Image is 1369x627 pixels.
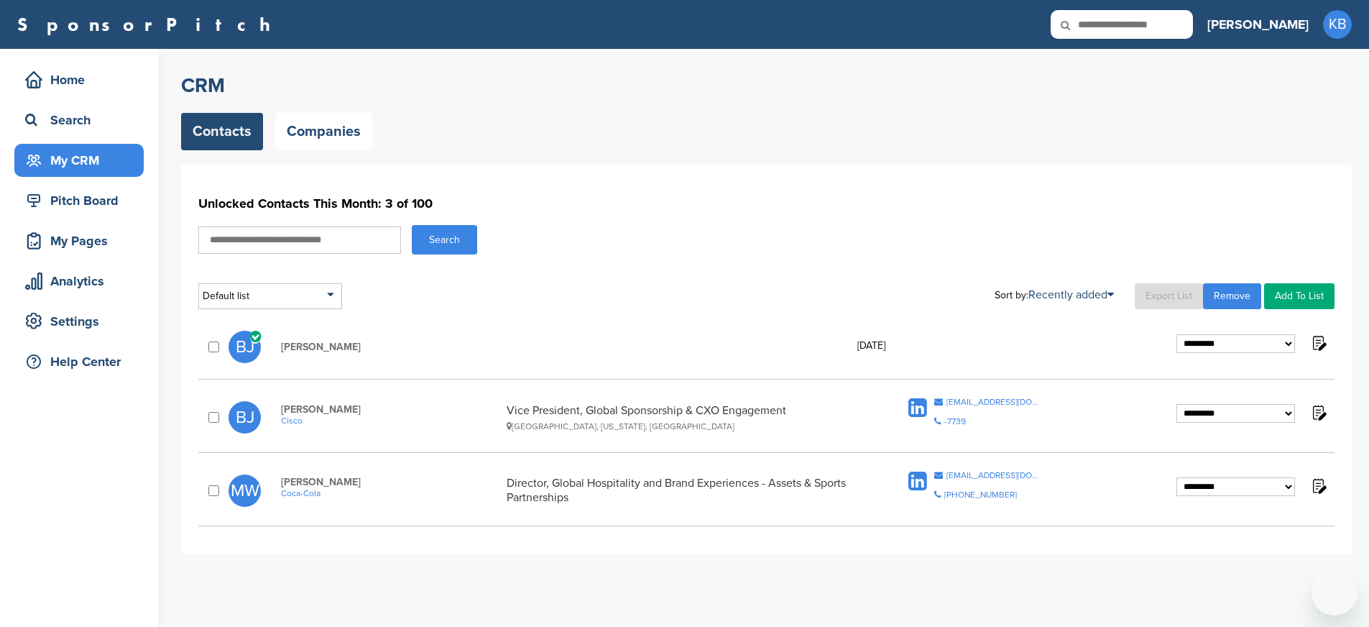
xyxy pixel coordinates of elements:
[281,416,499,426] a: Cisco
[14,144,144,177] a: My CRM
[22,268,144,294] div: Analytics
[281,403,499,416] span: [PERSON_NAME]
[275,113,372,150] a: Companies
[22,228,144,254] div: My Pages
[14,265,144,298] a: Analytics
[181,113,263,150] a: Contacts
[14,345,144,378] a: Help Center
[22,308,144,334] div: Settings
[1309,334,1327,352] img: Notes
[14,104,144,137] a: Search
[22,147,144,173] div: My CRM
[1312,569,1358,615] iframe: Button to launch messaging window
[995,289,1114,301] div: Sort by:
[944,490,1017,499] div: [PHONE_NUMBER]
[229,401,261,434] span: BJ
[946,471,1042,480] div: [EMAIL_ADDRESS][DOMAIN_NAME]
[507,476,850,505] div: Director, Global Hospitality and Brand Experiences - Assets & Sports Partnerships
[1264,283,1335,309] a: Add To List
[281,488,499,498] a: Coca-Cola
[1028,288,1114,302] a: Recently added
[181,73,1352,99] h2: CRM
[1207,14,1309,35] h3: [PERSON_NAME]
[14,184,144,217] a: Pitch Board
[946,398,1042,406] div: [EMAIL_ADDRESS][DOMAIN_NAME]
[507,403,850,431] div: Vice President, Global Sponsorship & CXO Engagement
[1203,283,1261,309] a: Remove
[229,331,266,363] a: BJ
[14,224,144,257] a: My Pages
[1135,283,1203,309] a: Export List
[198,191,1335,216] h1: Unlocked Contacts This Month: 3 of 100
[198,283,342,309] div: Default list
[229,331,261,363] span: BJ
[281,341,499,353] span: [PERSON_NAME]
[22,107,144,133] div: Search
[857,341,885,353] div: [DATE]
[17,15,280,34] a: SponsorPitch
[14,63,144,96] a: Home
[1207,9,1309,40] a: [PERSON_NAME]
[229,475,261,507] span: MW
[944,417,966,426] div: -7739
[1309,477,1327,495] img: Notes
[1309,403,1327,421] img: Notes
[281,476,499,488] span: [PERSON_NAME]
[1323,10,1352,39] span: KB
[22,349,144,375] div: Help Center
[22,67,144,93] div: Home
[22,188,144,214] div: Pitch Board
[507,421,850,431] div: [GEOGRAPHIC_DATA], [US_STATE], [GEOGRAPHIC_DATA]
[14,305,144,338] a: Settings
[412,225,477,255] button: Search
